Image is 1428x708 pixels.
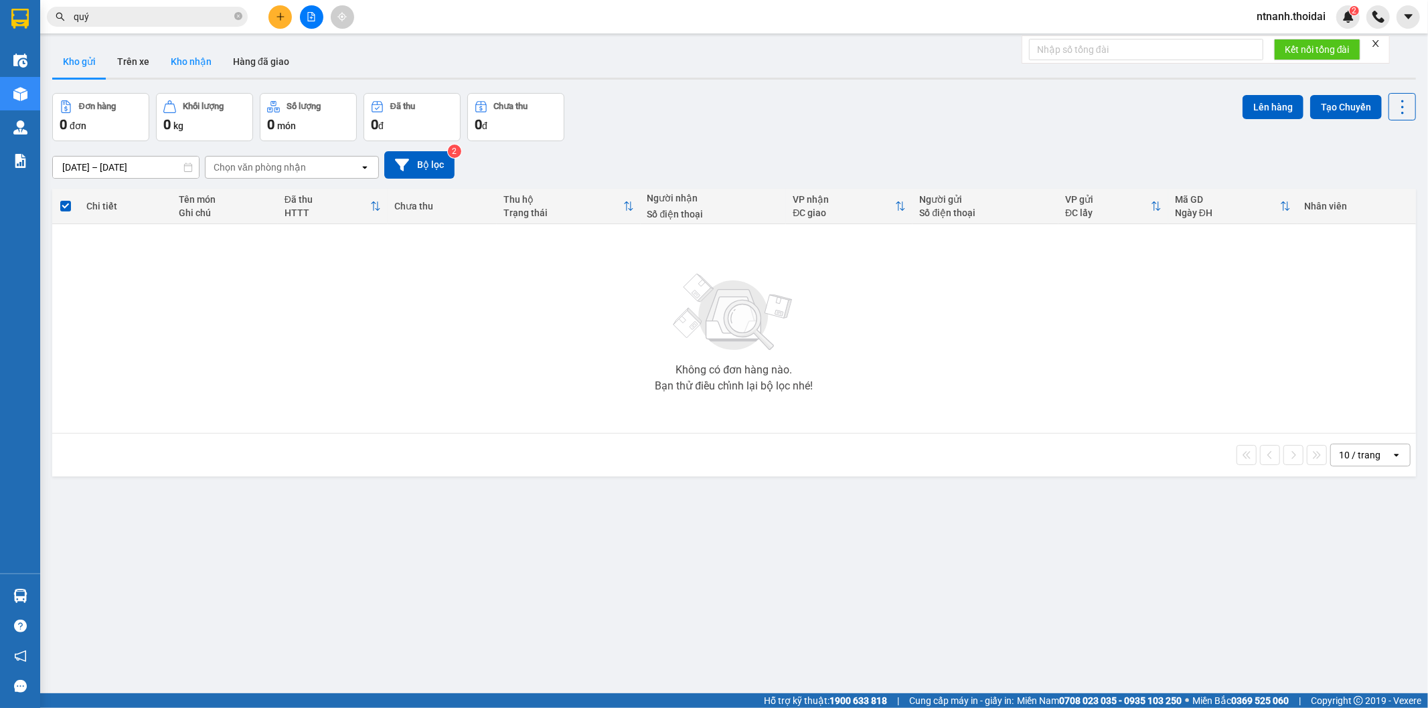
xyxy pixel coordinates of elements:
[1059,695,1182,706] strong: 0708 023 035 - 0935 103 250
[676,365,792,375] div: Không có đơn hàng nào.
[160,46,222,78] button: Kho nhận
[234,11,242,23] span: close-circle
[371,116,378,132] span: 0
[897,693,899,708] span: |
[1029,39,1263,60] input: Nhập số tổng đài
[497,189,640,224] th: Toggle SortBy
[667,266,801,359] img: svg+xml;base64,PHN2ZyBjbGFzcz0ibGlzdC1wbHVnX19zdmciIHhtbG5zPSJodHRwOi8vd3d3LnczLm9yZy8yMDAwL3N2Zy...
[307,12,316,21] span: file-add
[179,194,270,205] div: Tên món
[267,116,274,132] span: 0
[390,102,415,111] div: Đã thu
[13,87,27,101] img: warehouse-icon
[1185,698,1189,703] span: ⚪️
[285,207,370,218] div: HTTT
[647,209,780,219] div: Số điện thoại
[1397,5,1420,29] button: caret-down
[1175,194,1280,205] div: Mã GD
[13,120,27,135] img: warehouse-icon
[467,93,564,141] button: Chưa thu0đ
[364,93,461,141] button: Đã thu0đ
[647,193,780,203] div: Người nhận
[503,194,623,205] div: Thu hộ
[14,620,27,632] span: question-circle
[1391,450,1402,460] svg: open
[11,9,29,29] img: logo-vxr
[1065,194,1151,205] div: VP gửi
[1168,189,1297,224] th: Toggle SortBy
[53,157,199,178] input: Select a date range.
[277,120,296,131] span: món
[394,201,491,211] div: Chưa thu
[1192,693,1289,708] span: Miền Bắc
[1339,448,1380,462] div: 10 / trang
[448,145,461,158] sup: 2
[1231,695,1289,706] strong: 0369 525 060
[829,695,887,706] strong: 1900 633 818
[1304,201,1409,211] div: Nhân viên
[1243,95,1303,119] button: Lên hàng
[655,381,813,391] div: Bạn thử điều chỉnh lại bộ lọc nhé!
[60,116,67,132] span: 0
[56,12,65,21] span: search
[384,151,455,179] button: Bộ lọc
[214,161,306,174] div: Chọn văn phòng nhận
[287,102,321,111] div: Số lượng
[1372,11,1384,23] img: phone-icon
[1017,693,1182,708] span: Miền Nam
[14,650,27,662] span: notification
[1274,39,1360,60] button: Kết nối tổng đài
[13,589,27,603] img: warehouse-icon
[503,207,623,218] div: Trạng thái
[285,194,370,205] div: Đã thu
[52,46,106,78] button: Kho gửi
[1403,11,1415,23] span: caret-down
[268,5,292,29] button: plus
[1371,39,1380,48] span: close
[276,12,285,21] span: plus
[1246,8,1336,25] span: ntnanh.thoidai
[909,693,1014,708] span: Cung cấp máy in - giấy in:
[764,693,887,708] span: Hỗ trợ kỹ thuật:
[52,93,149,141] button: Đơn hàng0đơn
[86,201,166,211] div: Chi tiết
[337,12,347,21] span: aim
[1285,42,1350,57] span: Kết nối tổng đài
[1354,696,1363,705] span: copyright
[1065,207,1151,218] div: ĐC lấy
[222,46,300,78] button: Hàng đã giao
[163,116,171,132] span: 0
[1310,95,1382,119] button: Tạo Chuyến
[13,54,27,68] img: warehouse-icon
[331,5,354,29] button: aim
[70,120,86,131] span: đơn
[300,5,323,29] button: file-add
[173,120,183,131] span: kg
[482,120,487,131] span: đ
[1058,189,1168,224] th: Toggle SortBy
[13,154,27,168] img: solution-icon
[1175,207,1280,218] div: Ngày ĐH
[14,680,27,693] span: message
[1352,6,1356,15] span: 2
[106,46,160,78] button: Trên xe
[234,12,242,20] span: close-circle
[494,102,528,111] div: Chưa thu
[183,102,224,111] div: Khối lượng
[1350,6,1359,15] sup: 2
[786,189,913,224] th: Toggle SortBy
[793,207,895,218] div: ĐC giao
[1342,11,1354,23] img: icon-new-feature
[260,93,357,141] button: Số lượng0món
[919,194,1052,205] div: Người gửi
[79,102,116,111] div: Đơn hàng
[179,207,270,218] div: Ghi chú
[156,93,253,141] button: Khối lượng0kg
[378,120,384,131] span: đ
[278,189,388,224] th: Toggle SortBy
[1299,693,1301,708] span: |
[360,162,370,173] svg: open
[475,116,482,132] span: 0
[793,194,895,205] div: VP nhận
[919,207,1052,218] div: Số điện thoại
